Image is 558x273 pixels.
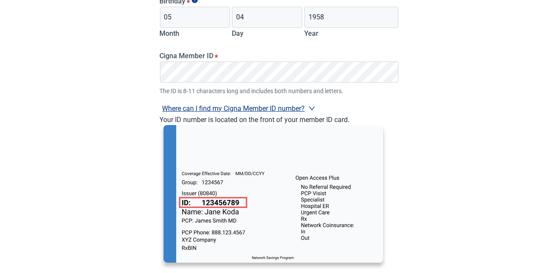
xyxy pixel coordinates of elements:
img: Koda Health [160,125,387,270]
input: Birth day [232,6,302,28]
label: Cigna Member ID [160,52,399,60]
input: Birth month [160,6,231,28]
label: Day [232,29,243,38]
label: Your ID number is located on the front of your member ID card. [160,116,350,124]
label: Year [304,29,318,38]
span: right [309,105,315,112]
span: The ID is 8-11 characters long and includes both numbers and letters. [160,86,399,96]
input: Birth year [304,6,398,28]
button: Where can I find my Cigna Member ID number? [160,103,318,114]
label: Month [160,29,180,38]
